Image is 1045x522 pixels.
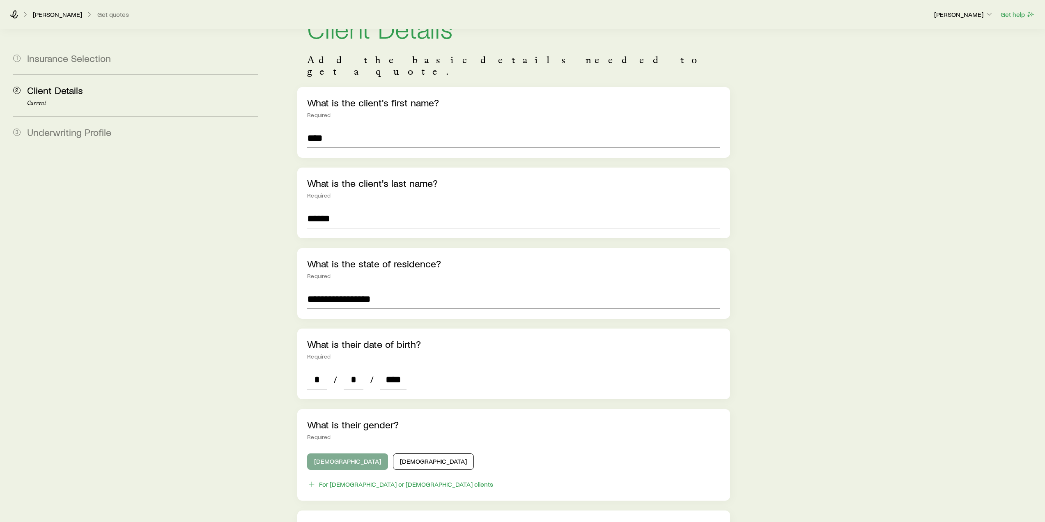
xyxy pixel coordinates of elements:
span: / [367,374,377,385]
p: Add the basic details needed to get a quote. [307,54,720,77]
button: [PERSON_NAME] [934,10,994,20]
p: [PERSON_NAME] [33,10,82,18]
span: 3 [13,129,21,136]
p: Current [27,100,258,106]
p: [PERSON_NAME] [934,10,993,18]
span: / [330,374,340,385]
p: What is the client's last name? [307,177,720,189]
p: What is the state of residence? [307,258,720,269]
p: What is their gender? [307,419,720,430]
span: Underwriting Profile [27,126,111,138]
div: For [DEMOGRAPHIC_DATA] or [DEMOGRAPHIC_DATA] clients [319,480,493,488]
span: 1 [13,55,21,62]
div: Required [307,273,720,279]
button: For [DEMOGRAPHIC_DATA] or [DEMOGRAPHIC_DATA] clients [307,480,494,489]
button: [DEMOGRAPHIC_DATA] [393,453,474,470]
button: [DEMOGRAPHIC_DATA] [307,453,388,470]
p: What is their date of birth? [307,338,720,350]
div: Required [307,353,720,360]
span: Client Details [27,84,83,96]
div: Required [307,112,720,118]
div: Required [307,434,720,440]
button: Get help [1000,10,1035,19]
span: 2 [13,87,21,94]
button: Get quotes [97,11,129,18]
div: Required [307,192,720,199]
h1: Client Details [307,15,720,41]
p: What is the client's first name? [307,97,720,108]
span: Insurance Selection [27,52,111,64]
